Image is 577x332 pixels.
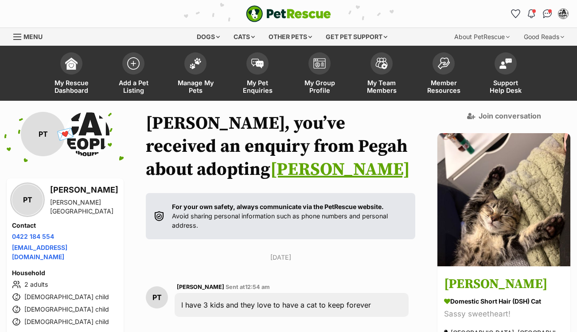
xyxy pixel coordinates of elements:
img: team-members-icon-5396bd8760b3fe7c0b43da4ab00e1e3bb1a5d9ba89233759b79545d2d3fc5d0d.svg [375,58,388,69]
h1: [PERSON_NAME], you’ve received an enquiry from Pegah about adopting [146,112,415,181]
span: Add a Pet Listing [113,79,153,94]
li: [DEMOGRAPHIC_DATA] child [12,292,118,302]
div: [PERSON_NAME][GEOGRAPHIC_DATA] [50,198,118,216]
li: 2 adults [12,279,118,290]
span: My Pet Enquiries [238,79,277,94]
div: Cats [227,28,261,46]
p: Avoid sharing personal information such as phone numbers and personal address. [172,202,406,230]
a: Add a Pet Listing [102,48,164,101]
a: My Group Profile [288,48,351,101]
span: My Group Profile [300,79,339,94]
a: 0422 184 554 [12,233,54,240]
span: Manage My Pets [175,79,215,94]
button: Notifications [524,7,538,21]
img: notifications-46538b983faf8c2785f20acdc204bb7945ddae34d4c08c2a6579f10ce5e182be.svg [528,9,535,18]
li: [DEMOGRAPHIC_DATA] child [12,316,118,327]
span: [PERSON_NAME] [177,284,224,290]
a: Member Resources [413,48,475,101]
span: Menu [23,33,43,40]
div: Get pet support [320,28,394,46]
a: [EMAIL_ADDRESS][DOMAIN_NAME] [12,244,67,261]
a: Conversations [540,7,554,21]
span: Sent at [226,284,270,290]
a: Favourites [508,7,522,21]
a: [PERSON_NAME] [270,158,410,181]
a: Menu [13,28,49,44]
li: [DEMOGRAPHIC_DATA] child [12,304,118,315]
a: Join conversation [467,112,541,120]
h4: Contact [12,221,118,230]
div: About PetRescue [448,28,516,46]
img: member-resources-icon-8e73f808a243e03378d46382f2149f9095a855e16c252ad45f914b54edf8863c.svg [437,57,450,69]
img: Cat People of Melbourne profile pic [65,112,109,156]
span: 💌 [55,125,75,144]
h3: [PERSON_NAME] [50,184,118,196]
img: group-profile-icon-3fa3cf56718a62981997c0bc7e787c4b2cf8bcc04b72c1350f741eb67cf2f40e.svg [313,58,326,69]
span: Member Resources [424,79,464,94]
img: Elysa T profile pic [559,9,568,18]
a: My Team Members [351,48,413,101]
img: manage-my-pets-icon-02211641906a0b7f246fdf0571729dbe1e7629f14944591b6c1af311fb30b64b.svg [189,58,202,69]
a: PetRescue [246,5,331,22]
p: [DATE] [146,253,415,262]
a: My Rescue Dashboard [40,48,102,101]
div: I have 3 kids and they love to have a cat to keep forever [175,293,409,317]
div: Good Reads [518,28,570,46]
span: Support Help Desk [486,79,526,94]
span: My Team Members [362,79,402,94]
span: My Rescue Dashboard [51,79,91,94]
img: help-desk-icon-fdf02630f3aa405de69fd3d07c3f3aa587a6932b1a1747fa1d2bba05be0121f9.svg [499,58,512,69]
strong: For your own safety, always communicate via the PetRescue website. [172,203,384,210]
img: Bebe Mewell [437,133,570,266]
h3: [PERSON_NAME] [444,275,564,295]
span: 12:54 am [245,284,270,290]
div: PT [12,184,43,215]
a: Support Help Desk [475,48,537,101]
div: Other pets [262,28,318,46]
h4: Household [12,269,118,277]
ul: Account quick links [508,7,570,21]
div: PT [21,112,65,156]
img: add-pet-listing-icon-0afa8454b4691262ce3f59096e99ab1cd57d4a30225e0717b998d2c9b9846f56.svg [127,57,140,70]
img: dashboard-icon-eb2f2d2d3e046f16d808141f083e7271f6b2e854fb5c12c21221c1fb7104beca.svg [65,57,78,70]
img: pet-enquiries-icon-7e3ad2cf08bfb03b45e93fb7055b45f3efa6380592205ae92323e6603595dc1f.svg [251,59,264,68]
div: Sassy sweetheart! [444,308,564,320]
a: Manage My Pets [164,48,226,101]
div: Dogs [191,28,226,46]
button: My account [556,7,570,21]
a: My Pet Enquiries [226,48,288,101]
img: logo-e224e6f780fb5917bec1dbf3a21bbac754714ae5b6737aabdf751b685950b380.svg [246,5,331,22]
div: Domestic Short Hair (DSH) Cat [444,297,564,306]
img: chat-41dd97257d64d25036548639549fe6c8038ab92f7586957e7f3b1b290dea8141.svg [543,9,552,18]
div: PT [146,286,168,308]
